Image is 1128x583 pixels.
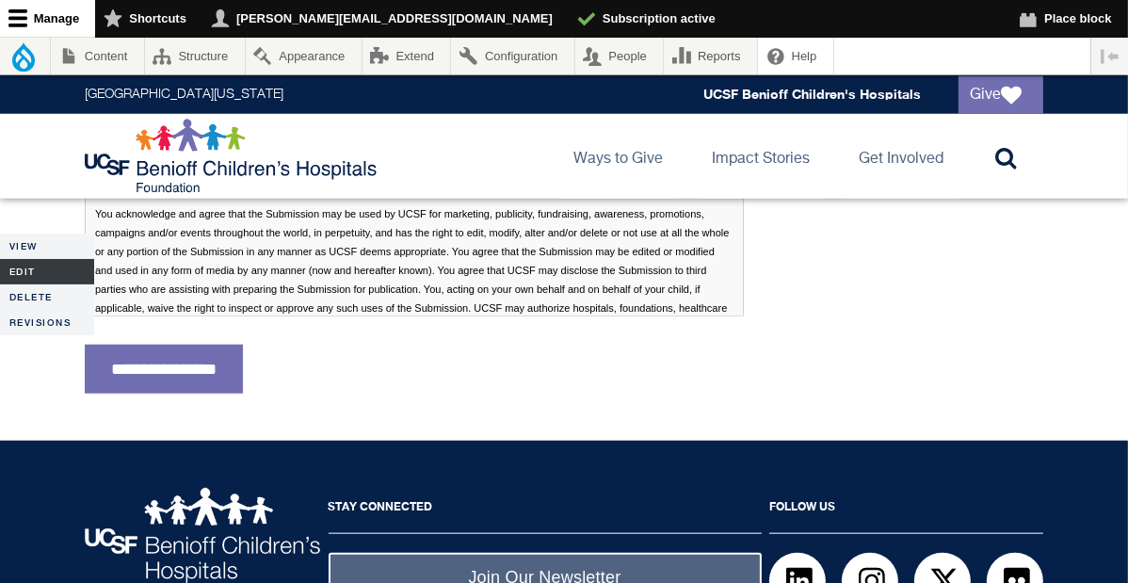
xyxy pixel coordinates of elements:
a: Reports [664,38,757,74]
a: Extend [363,38,451,74]
a: Impact Stories [697,114,825,199]
h2: Follow Us [769,488,1043,534]
a: UCSF Benioff Children's Hospitals [703,87,921,103]
p: By checking the box above and submitting your story and contact information, you consent to, auth... [85,81,744,316]
a: Get Involved [844,114,959,199]
h2: Stay Connected [329,488,762,534]
a: Ways to Give [558,114,678,199]
a: Appearance [246,38,362,74]
a: Structure [145,38,245,74]
a: Help [758,38,833,74]
a: People [575,38,664,74]
a: Content [51,38,144,74]
button: Vertical orientation [1091,38,1128,74]
a: Give [959,76,1043,114]
a: Configuration [451,38,573,74]
a: [GEOGRAPHIC_DATA][US_STATE] [85,89,283,102]
img: Logo for UCSF Benioff Children's Hospitals Foundation [85,119,381,194]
